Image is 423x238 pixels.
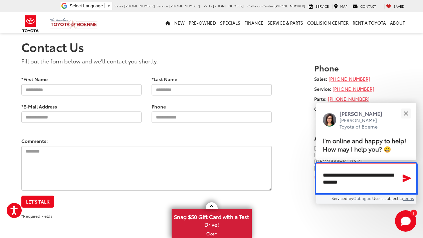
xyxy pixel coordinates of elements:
span: Saved [394,4,405,9]
strong: Service: [314,85,331,92]
a: Contact [351,4,378,9]
p: Fill out the form below and we'll contact you shortly. [21,57,272,65]
button: Toggle Chat Window [395,210,416,232]
label: Phone [152,103,166,110]
p: [PERSON_NAME] [340,110,389,117]
a: About [388,12,407,33]
span: [PHONE_NUMBER] [274,3,305,8]
h3: Phone [314,63,402,72]
strong: Parts: [314,95,327,102]
span: [PHONE_NUMBER] [124,3,155,8]
small: *Required Fields [21,213,52,219]
strong: Collision Center: [314,105,352,112]
span: ▼ [107,3,111,8]
span: I'm online and happy to help! How may I help you? 😀 [323,136,406,153]
a: Service [307,4,331,9]
address: [PERSON_NAME] Toyota of Boerne [STREET_ADDRESS] [GEOGRAPHIC_DATA], [GEOGRAPHIC_DATA] 78006 [314,145,402,171]
span: Select Language [69,3,103,8]
span: [PHONE_NUMBER] [213,3,244,8]
span: Sales [115,3,123,8]
label: *First Name [21,76,48,82]
label: Comments: [21,138,48,144]
a: Map [332,4,349,9]
label: *Last Name [152,76,177,82]
button: Close [399,106,413,121]
a: Home [163,12,172,33]
a: Gubagoo. [353,195,372,201]
h1: Contact Us [21,40,402,53]
a: [PHONE_NUMBER] [333,85,374,92]
a: Terms [403,195,414,201]
img: Vic Vaughan Toyota of Boerne [50,18,98,30]
div: Close[PERSON_NAME][PERSON_NAME] Toyota of BoerneI'm online and happy to help! How may I help you?... [316,103,416,204]
a: Finance [242,12,265,33]
a: [PHONE_NUMBER] [328,95,370,102]
button: Let's Talk [21,196,54,208]
a: Select Language​ [69,3,111,8]
a: Hours and Directions [314,174,365,180]
a: My Saved Vehicles [384,4,406,9]
label: *E-Mail Address [21,103,57,110]
span: Collision Center [247,3,273,8]
strong: Sales: [314,75,327,82]
p: [PERSON_NAME] Toyota of Boerne [340,117,389,130]
a: Service & Parts: Opens in a new tab [265,12,305,33]
span: Serviced by [332,195,353,201]
a: Specials [218,12,242,33]
span: [PHONE_NUMBER] [169,3,200,8]
span: Contact [360,4,376,9]
span: Service [157,3,168,8]
a: Pre-Owned [187,12,218,33]
span: Snag $50 Gift Card with a Test Drive! [172,210,251,230]
a: New [172,12,187,33]
h3: Address [314,133,402,141]
span: Map [340,4,348,9]
span: Use is subject to [372,195,403,201]
a: Rent a Toyota [351,12,388,33]
button: Send Message [400,172,414,185]
a: [PHONE_NUMBER] [329,75,370,82]
svg: Start Chat [395,210,416,232]
img: Toyota [18,13,43,35]
textarea: Type your message [316,163,416,193]
span: 1 [413,211,414,214]
a: Collision Center [305,12,351,33]
span: Service [315,4,329,9]
span: Parts [204,3,212,8]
